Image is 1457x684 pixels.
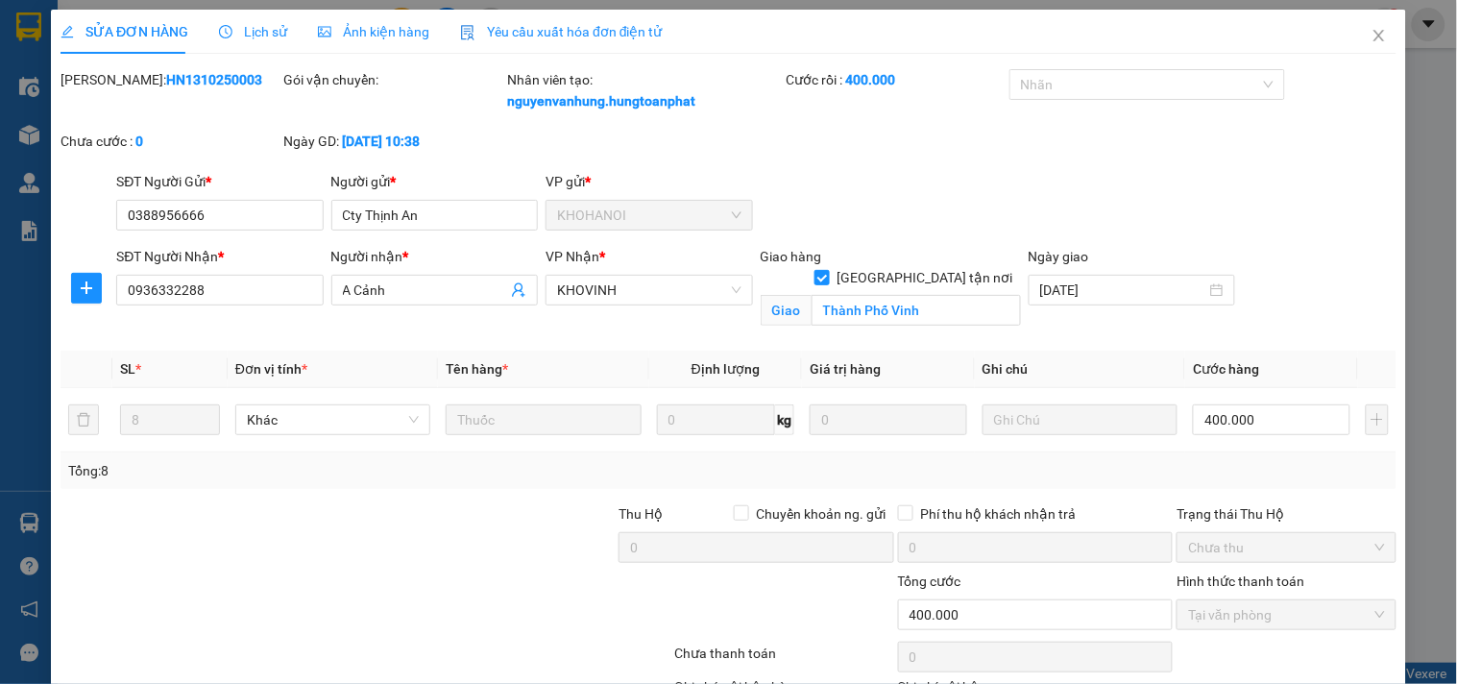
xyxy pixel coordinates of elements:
[446,404,641,435] input: VD: Bàn, Ghế
[898,574,961,589] span: Tổng cước
[68,404,99,435] button: delete
[219,24,287,39] span: Lịch sử
[1040,280,1206,301] input: Ngày giao
[61,25,74,38] span: edit
[830,267,1021,288] span: [GEOGRAPHIC_DATA] tận nơi
[975,351,1185,388] th: Ghi chú
[318,25,331,38] span: picture
[810,361,881,377] span: Giá trị hàng
[1352,10,1406,63] button: Close
[460,25,475,40] img: icon
[61,24,188,39] span: SỬA ĐƠN HÀNG
[235,361,307,377] span: Đơn vị tính
[761,295,812,326] span: Giao
[775,404,794,435] span: kg
[61,131,279,152] div: Chưa cước :
[446,361,508,377] span: Tên hàng
[557,201,741,230] span: KHOHANOI
[619,506,663,522] span: Thu Hộ
[1188,533,1384,562] span: Chưa thu
[507,69,783,111] div: Nhân viên tạo:
[787,69,1006,90] div: Cước rồi :
[68,460,564,481] div: Tổng: 8
[71,273,102,304] button: plus
[983,404,1178,435] input: Ghi Chú
[318,24,429,39] span: Ảnh kiện hàng
[810,404,967,435] input: 0
[546,249,599,264] span: VP Nhận
[61,69,279,90] div: [PERSON_NAME]:
[1372,28,1387,43] span: close
[749,503,894,525] span: Chuyển khoản ng. gửi
[507,93,695,109] b: nguyenvanhung.hungtoanphat
[1177,503,1396,525] div: Trạng thái Thu Hộ
[166,72,262,87] b: HN1310250003
[761,249,822,264] span: Giao hàng
[72,281,101,296] span: plus
[343,134,421,149] b: [DATE] 10:38
[1029,249,1089,264] label: Ngày giao
[284,69,503,90] div: Gói vận chuyển:
[1366,404,1389,435] button: plus
[116,171,323,192] div: SĐT Người Gửi
[557,276,741,305] span: KHOVINH
[511,282,526,298] span: user-add
[1193,361,1259,377] span: Cước hàng
[284,131,503,152] div: Ngày GD:
[672,643,895,676] div: Chưa thanh toán
[116,246,323,267] div: SĐT Người Nhận
[331,171,538,192] div: Người gửi
[460,24,663,39] span: Yêu cầu xuất hóa đơn điện tử
[247,405,419,434] span: Khác
[135,134,143,149] b: 0
[812,295,1021,326] input: Giao tận nơi
[1188,600,1384,629] span: Tại văn phòng
[692,361,760,377] span: Định lượng
[331,246,538,267] div: Người nhận
[546,171,752,192] div: VP gửi
[1177,574,1304,589] label: Hình thức thanh toán
[846,72,896,87] b: 400.000
[120,361,135,377] span: SL
[219,25,232,38] span: clock-circle
[913,503,1084,525] span: Phí thu hộ khách nhận trả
